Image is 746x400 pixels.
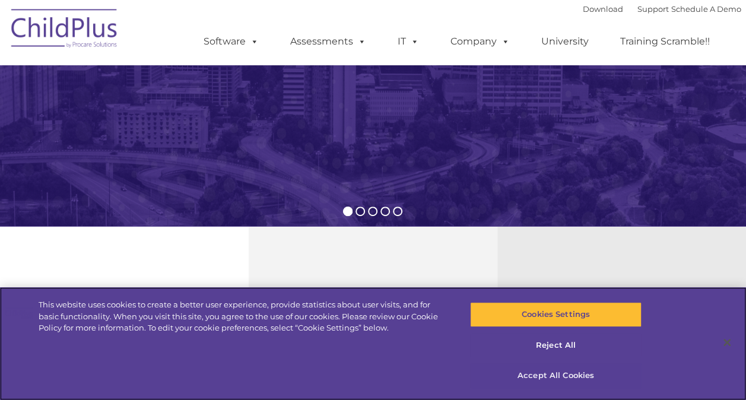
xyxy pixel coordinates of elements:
button: Accept All Cookies [470,363,642,388]
div: This website uses cookies to create a better user experience, provide statistics about user visit... [39,299,447,334]
button: Reject All [470,333,642,358]
a: University [529,30,601,53]
button: Cookies Settings [470,302,642,327]
img: ChildPlus by Procare Solutions [5,1,124,60]
span: Phone number [165,127,215,136]
span: Last name [165,78,201,87]
font: | [583,4,741,14]
a: Support [637,4,669,14]
a: Schedule A Demo [671,4,741,14]
a: Company [439,30,522,53]
a: Software [192,30,271,53]
a: IT [386,30,431,53]
a: Assessments [278,30,378,53]
a: Training Scramble!! [608,30,722,53]
a: Download [583,4,623,14]
button: Close [714,329,740,355]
